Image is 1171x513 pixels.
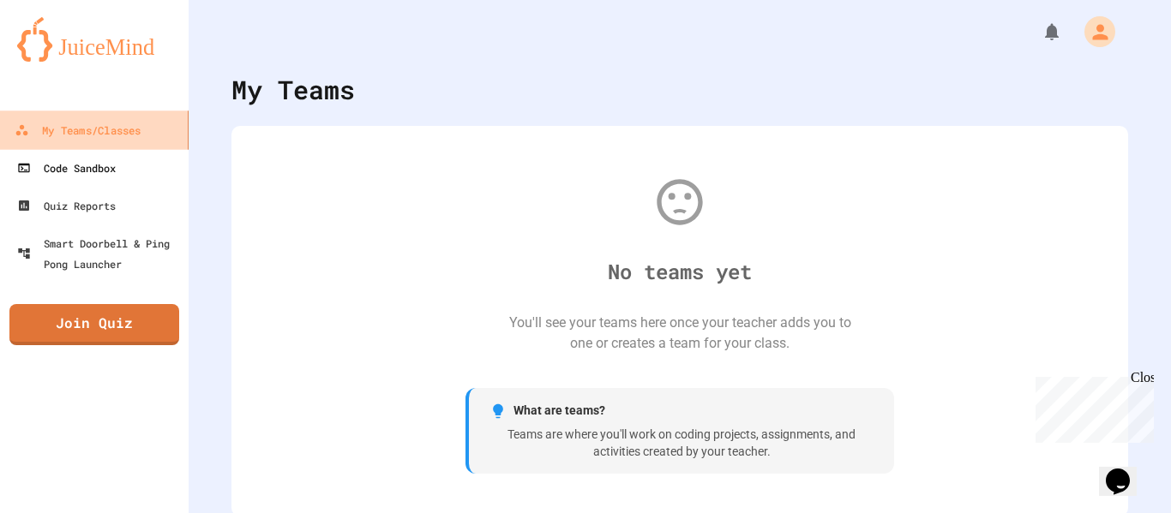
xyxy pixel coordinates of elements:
[1029,370,1154,443] iframe: chat widget
[1099,444,1154,496] iframe: chat widget
[1066,12,1120,51] div: My Account
[231,70,355,109] div: My Teams
[17,195,116,216] div: Quiz Reports
[508,313,851,354] div: You'll see your teams here once your teacher adds you to one or creates a team for your class.
[15,120,141,141] div: My Teams/Classes
[17,158,116,178] div: Code Sandbox
[7,7,118,109] div: Chat with us now!Close
[513,402,605,420] span: What are teams?
[489,427,874,460] div: Teams are where you'll work on coding projects, assignments, and activities created by your teacher.
[17,17,171,62] img: logo-orange.svg
[9,304,179,345] a: Join Quiz
[608,256,752,287] div: No teams yet
[17,233,182,274] div: Smart Doorbell & Ping Pong Launcher
[1010,17,1066,46] div: My Notifications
